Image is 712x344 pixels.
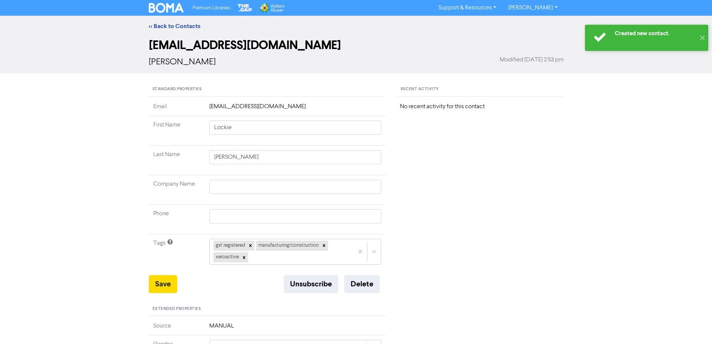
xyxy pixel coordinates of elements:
td: Company Name [149,175,205,205]
span: [PERSON_NAME] [149,58,216,67]
button: Delete [344,275,380,293]
img: The Gap [237,3,253,13]
td: Last Name [149,146,205,175]
div: Extended Properties [149,302,386,316]
td: Phone [149,205,205,234]
img: Wolters Kluwer [259,3,284,13]
td: Email [149,102,205,116]
td: Source [149,322,205,335]
div: Standard Properties [149,82,386,97]
div: manufacturing/construction [256,241,320,250]
a: << Back to Contacts [149,22,200,30]
div: No recent activity for this contact [400,102,560,111]
img: BOMA Logo [149,3,184,13]
span: Modified [DATE] 2:53 pm [500,55,564,64]
button: Save [149,275,177,293]
button: Unsubscribe [284,275,338,293]
iframe: Chat Widget [618,263,712,344]
div: Created new contact. [615,30,695,37]
div: xeroactive [213,252,240,262]
a: Support & Resources [432,2,502,14]
td: [EMAIL_ADDRESS][DOMAIN_NAME] [205,102,386,116]
div: gst registered [213,241,246,250]
span: Premium Libraries: [192,6,231,10]
h2: [EMAIL_ADDRESS][DOMAIN_NAME] [149,38,564,52]
td: First Name [149,116,205,146]
a: [PERSON_NAME] [502,2,563,14]
td: MANUAL [205,322,386,335]
div: Recent Activity [397,82,563,97]
td: Tags [149,234,205,275]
